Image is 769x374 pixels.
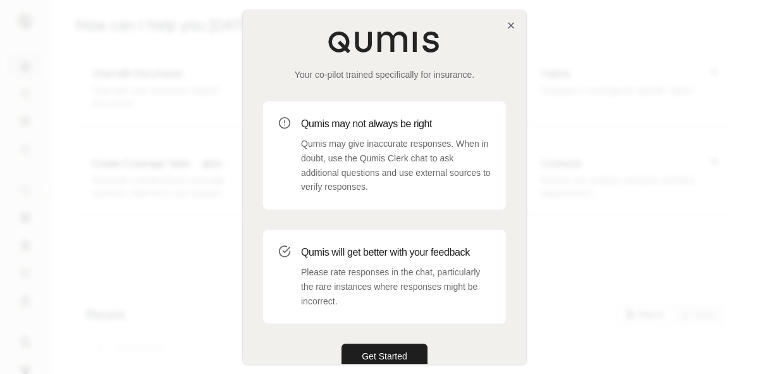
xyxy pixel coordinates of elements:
[301,245,491,260] h3: Qumis will get better with your feedback
[301,265,491,308] p: Please rate responses in the chat, particularly the rare instances where responses might be incor...
[328,30,441,53] img: Qumis Logo
[263,68,506,81] p: Your co-pilot trained specifically for insurance.
[301,116,491,132] h3: Qumis may not always be right
[341,344,428,369] button: Get Started
[301,137,491,194] p: Qumis may give inaccurate responses. When in doubt, use the Qumis Clerk chat to ask additional qu...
